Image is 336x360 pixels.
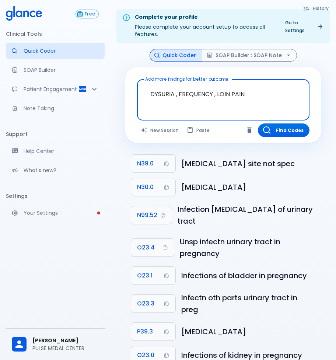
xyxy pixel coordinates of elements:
[24,66,99,74] p: SOAP Builder
[137,182,154,192] span: N30.0
[6,143,105,159] a: Get help from our support team
[6,125,105,143] li: Support
[131,178,175,196] button: Copy Code N30.0 to clipboard
[300,3,333,14] button: History
[24,85,78,93] p: Patient Engagement
[82,11,98,17] span: Free
[183,123,214,137] button: Paste from clipboard
[137,326,153,337] span: P39.3
[137,158,154,169] span: N39.0
[131,323,175,340] button: Copy Code P39.3 to clipboard
[181,326,315,338] h6: Neonatal urinary tract infection
[137,210,157,220] span: N99.52
[150,49,202,62] button: Quick Coder
[281,17,327,36] a: Go to Settings
[24,209,99,217] p: Your Settings
[6,43,105,59] a: Moramiz: Find ICD10AM codes instantly
[32,345,99,352] p: PULSE MEDAL CENTER
[142,83,304,106] textarea: DYSURIA , FREQUENCY , LOIN PAIN
[135,13,275,21] div: Complete your profile
[244,125,255,136] button: Clear
[24,147,99,155] p: Help Center
[24,105,99,112] p: Note Taking
[137,270,153,281] span: O23.1
[137,298,154,309] span: O23.3
[6,100,105,116] a: Advanced note-taking
[76,10,99,18] button: Free
[180,236,315,259] h6: Unspecified infection of urinary tract in pregnancy
[6,332,105,357] div: [PERSON_NAME]PULSE MEDAL CENTER
[131,206,172,224] button: Copy Code N99.52 to clipboard
[181,181,315,193] h6: Acute cystitis
[6,81,105,97] div: Patient Reports & Referrals
[178,203,315,227] h6: Infection of stoma of urinary tract
[137,242,155,253] span: O23.4
[24,167,99,174] p: What's new?
[24,47,99,55] p: Quick Coder
[131,239,174,256] button: Copy Code O23.4 to clipboard
[202,49,297,62] button: SOAP Builder : SOAP Note
[181,270,315,282] h6: Infections of bladder in pregnancy
[137,123,183,137] button: Clears all inputs and results.
[258,123,309,137] button: Find Codes
[6,25,105,43] li: Clinical Tools
[181,158,315,169] h6: Urinary tract infection, site not specified
[76,10,105,18] a: Click to view or change your subscription
[6,62,105,78] a: Docugen: Compose a clinical documentation in seconds
[181,292,315,315] h6: Infections of other parts of urinary tract in pregnancy
[131,295,175,312] button: Copy Code O23.3 to clipboard
[131,155,175,172] button: Copy Code N39.0 to clipboard
[6,205,105,221] a: Please complete account setup
[6,162,105,178] div: Recent updates and feature releases
[135,11,275,41] div: Please complete your account setup to access all features.
[6,187,105,205] li: Settings
[32,337,99,345] span: [PERSON_NAME]
[131,267,175,284] button: Copy Code O23.1 to clipboard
